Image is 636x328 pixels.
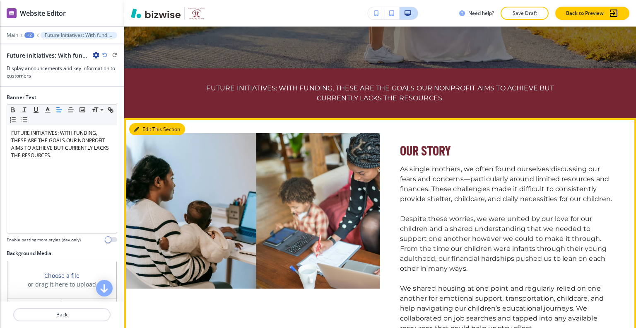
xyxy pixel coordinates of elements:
h3: or drag it here to upload [28,280,96,289]
h2: Background Media [7,250,117,257]
p: Despite these worries, we were united by our love for our children and a shared understanding tha... [400,214,616,274]
img: Bizwise Logo [131,8,181,18]
button: My Photos [7,299,62,313]
div: Choose a fileor drag it here to uploadMy PhotosFind Photos [7,260,117,314]
button: Back [13,308,111,321]
p: As single mothers, we often found ourselves discussing our fears and concerns—particularly around... [400,164,616,204]
h3: Display announcements and key information to customers [7,65,117,80]
button: Main [7,32,18,38]
p: Save Draft [511,10,538,17]
h4: Enable pasting more styles (dev only) [7,237,81,243]
span: OUR STORY [400,142,451,158]
button: Future Initiatives: With funding, these are the goals our nonprofit aims to achieve but currently... [41,32,117,39]
p: FUTURE INITIATIVES: WITH FUNDING, THESE ARE THE GOALS OUR NONPROFIT AIMS TO ACHIEVE BUT CURRENTLY... [194,83,566,103]
img: <p><span style="color: rgb(119, 37, 51);">OUR STORY</span></p> [124,133,380,289]
button: Find Photos [62,299,116,313]
button: Edit This Section [129,123,185,136]
button: Choose a file [44,271,79,280]
p: Back to Preview [566,10,604,17]
p: Future Initiatives: With funding, these are the goals our nonprofit aims to achieve but currently... [45,32,113,38]
h2: Banner Text [7,94,36,101]
img: Your Logo [188,7,205,20]
button: Back to Preview [555,7,629,20]
h3: Need help? [468,10,494,17]
img: editor icon [7,8,17,18]
h2: Website Editor [20,8,66,18]
button: Save Draft [501,7,549,20]
h2: Future Initiatives: With funding, these are the goals our nonprofit aims to achieve but currently... [7,51,89,60]
p: Back [14,311,110,318]
p: FUTURE INITIATIVES: WITH FUNDING, THESE ARE THE GOALS OUR NONPROFIT AIMS TO ACHIEVE BUT CURRENTLY... [11,129,113,159]
button: +2 [24,32,34,38]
